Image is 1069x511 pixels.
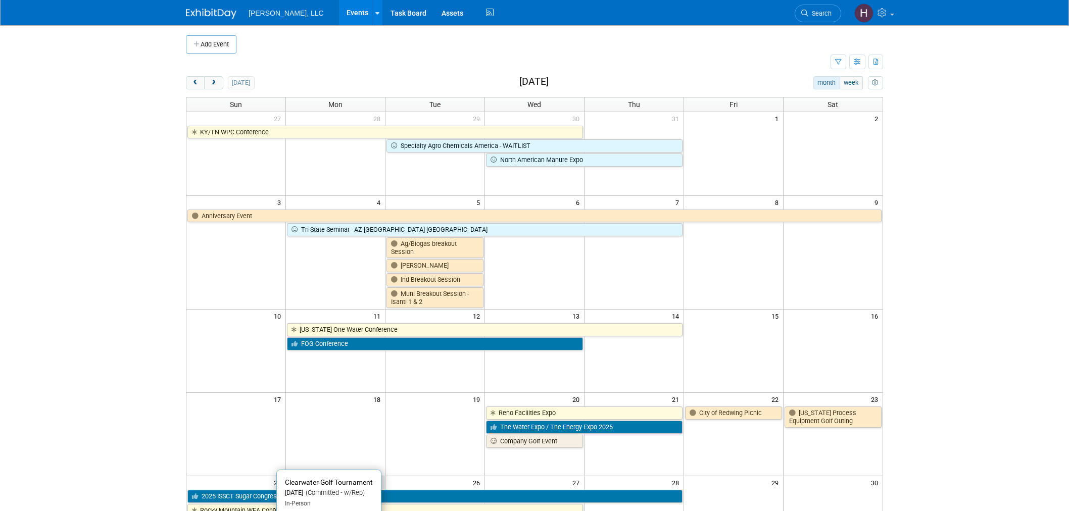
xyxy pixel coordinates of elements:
[376,196,385,209] span: 4
[674,196,684,209] span: 7
[186,35,236,54] button: Add Event
[671,112,684,125] span: 31
[386,287,483,308] a: Muni Breakout Session - Isanti 1 & 2
[840,76,863,89] button: week
[575,196,584,209] span: 6
[386,259,483,272] a: [PERSON_NAME]
[854,4,873,23] img: Hannah Mulholland
[873,112,883,125] span: 2
[187,490,683,503] a: 2025 ISSCT Sugar Congress - [GEOGRAPHIC_DATA]
[685,406,782,420] a: City of Redwing Picnic
[285,489,373,497] div: [DATE]
[372,393,385,405] span: 18
[472,476,484,489] span: 26
[472,310,484,322] span: 12
[287,337,583,350] a: FOG Conference
[519,76,549,87] h2: [DATE]
[870,476,883,489] span: 30
[276,196,285,209] span: 3
[486,435,583,448] a: Company Golf Event
[671,476,684,489] span: 28
[429,100,441,109] span: Tue
[671,393,684,405] span: 21
[774,196,783,209] span: 8
[386,273,483,286] a: Ind Breakout Session
[527,100,541,109] span: Wed
[273,310,285,322] span: 10
[186,9,236,19] img: ExhibitDay
[571,476,584,489] span: 27
[328,100,343,109] span: Mon
[770,310,783,322] span: 15
[386,237,483,258] a: Ag/Biogas breakout Session
[475,196,484,209] span: 5
[303,489,365,496] span: (Committed - w/Rep)
[671,310,684,322] span: 14
[486,154,683,167] a: North American Manure Expo
[273,112,285,125] span: 27
[571,310,584,322] span: 13
[870,310,883,322] span: 16
[628,100,640,109] span: Thu
[868,76,883,89] button: myCustomButton
[228,76,255,89] button: [DATE]
[287,223,682,236] a: Tri-State Seminar - AZ [GEOGRAPHIC_DATA] [GEOGRAPHIC_DATA]
[774,112,783,125] span: 1
[372,112,385,125] span: 28
[204,76,223,89] button: next
[472,112,484,125] span: 29
[795,5,841,22] a: Search
[873,196,883,209] span: 9
[273,393,285,405] span: 17
[486,406,683,420] a: Reno Facilities Expo
[486,421,683,434] a: The Water Expo / The Energy Expo 2025
[828,100,838,109] span: Sat
[785,406,882,427] a: [US_STATE] Process Equipment Golf Outing
[813,76,840,89] button: month
[872,80,879,86] i: Personalize Calendar
[472,393,484,405] span: 19
[287,323,682,336] a: [US_STATE] One Water Conference
[808,10,832,17] span: Search
[186,76,205,89] button: prev
[249,9,324,17] span: [PERSON_NAME], LLC
[285,500,311,507] span: In-Person
[770,476,783,489] span: 29
[187,126,583,139] a: KY/TN WPC Conference
[571,112,584,125] span: 30
[187,210,882,223] a: Anniversary Event
[730,100,738,109] span: Fri
[273,476,285,489] span: 24
[230,100,242,109] span: Sun
[285,478,373,486] span: Clearwater Golf Tournament
[372,310,385,322] span: 11
[870,393,883,405] span: 23
[770,393,783,405] span: 22
[386,139,683,152] a: Specialty Agro Chemicals America - WAITLIST
[571,393,584,405] span: 20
